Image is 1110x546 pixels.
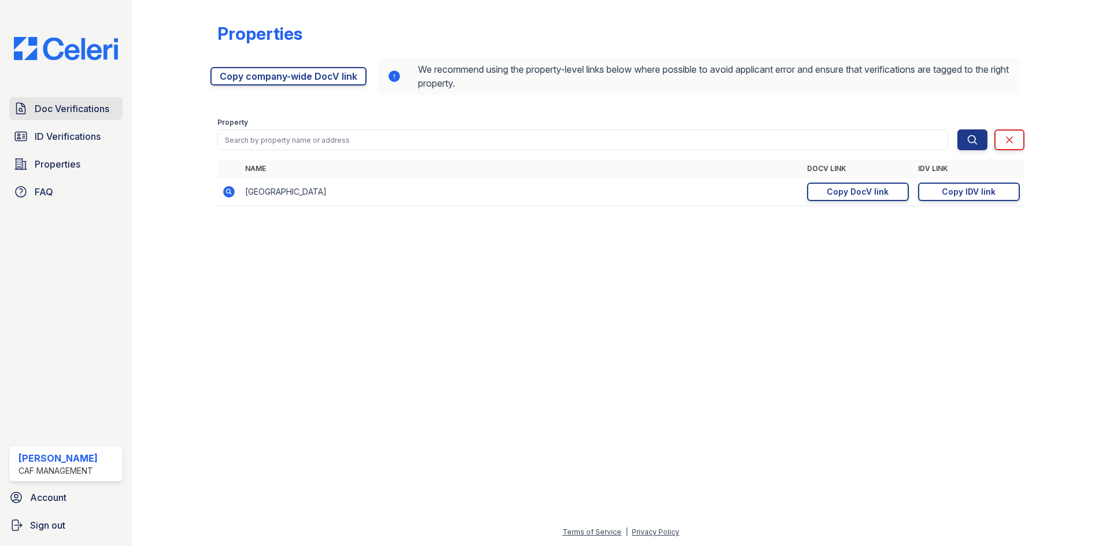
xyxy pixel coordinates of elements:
a: Copy DocV link [807,183,909,201]
span: FAQ [35,185,53,199]
a: Doc Verifications [9,97,123,120]
input: Search by property name or address [217,129,948,150]
div: [PERSON_NAME] [18,451,98,465]
a: Properties [9,153,123,176]
span: ID Verifications [35,129,101,143]
a: Terms of Service [563,528,621,536]
a: Copy company-wide DocV link [210,67,367,86]
div: CAF Management [18,465,98,477]
a: FAQ [9,180,123,203]
a: Copy IDV link [918,183,1020,201]
span: Account [30,491,66,504]
span: Doc Verifications [35,102,109,116]
div: Copy IDV link [942,186,996,198]
td: [GEOGRAPHIC_DATA] [240,178,802,206]
div: Properties [217,23,302,44]
a: Privacy Policy [632,528,679,536]
div: | [626,528,628,536]
div: We recommend using the property-level links below where possible to avoid applicant error and ens... [378,58,1020,95]
img: CE_Logo_Blue-a8612792a0a2168367f1c8372b55b34899dd931a85d93a1a3d3e32e68fde9ad4.png [5,37,127,60]
a: Account [5,486,127,509]
span: Properties [35,157,80,171]
th: IDV Link [913,159,1024,178]
span: Sign out [30,518,65,532]
th: DocV Link [802,159,913,178]
a: ID Verifications [9,125,123,148]
th: Name [240,159,802,178]
a: Sign out [5,514,127,537]
label: Property [217,118,248,127]
div: Copy DocV link [827,186,889,198]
